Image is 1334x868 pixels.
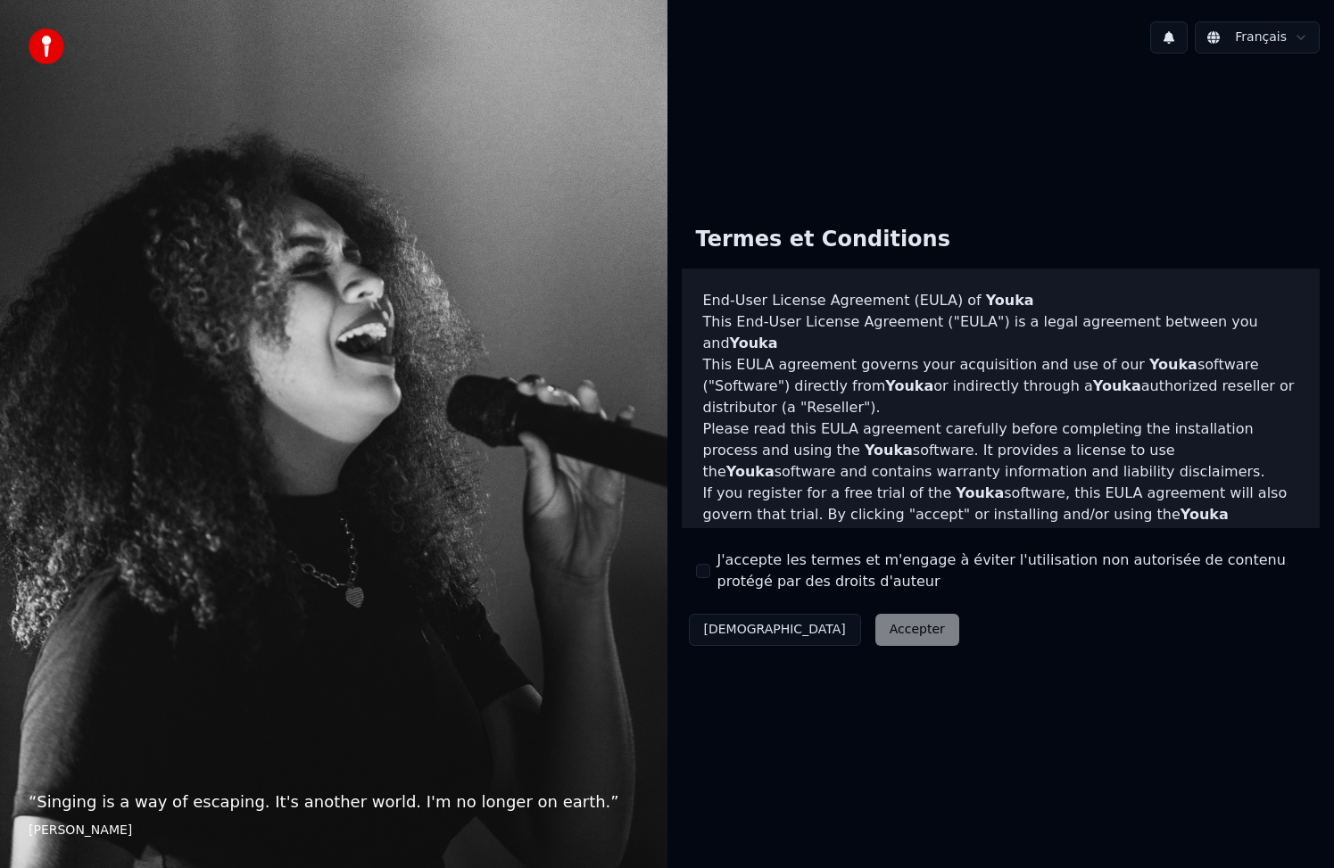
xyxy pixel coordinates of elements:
[1093,377,1141,394] span: Youka
[865,442,913,459] span: Youka
[1181,506,1229,523] span: Youka
[703,311,1299,354] p: This End-User License Agreement ("EULA") is a legal agreement between you and
[726,463,775,480] span: Youka
[956,484,1004,501] span: Youka
[885,377,933,394] span: Youka
[689,614,861,646] button: [DEMOGRAPHIC_DATA]
[986,292,1034,309] span: Youka
[1149,356,1197,373] span: Youka
[703,290,1299,311] h3: End-User License Agreement (EULA) of
[29,822,639,839] footer: [PERSON_NAME]
[29,29,64,64] img: youka
[682,211,965,269] div: Termes et Conditions
[717,550,1306,592] label: J'accepte les termes et m'engage à éviter l'utilisation non autorisée de contenu protégé par des ...
[703,483,1299,568] p: If you register for a free trial of the software, this EULA agreement will also govern that trial...
[730,335,778,351] span: Youka
[29,789,639,814] p: “ Singing is a way of escaping. It's another world. I'm no longer on earth. ”
[703,418,1299,483] p: Please read this EULA agreement carefully before completing the installation process and using th...
[703,354,1299,418] p: This EULA agreement governs your acquisition and use of our software ("Software") directly from o...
